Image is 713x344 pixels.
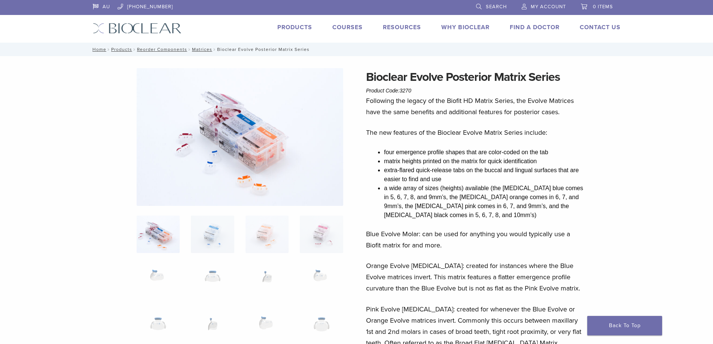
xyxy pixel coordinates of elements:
[580,24,621,31] a: Contact Us
[187,48,192,51] span: /
[300,216,343,253] img: Bioclear Evolve Posterior Matrix Series - Image 4
[246,216,289,253] img: Bioclear Evolve Posterior Matrix Series - Image 3
[137,68,343,206] img: Evolve-refills-2
[137,263,180,300] img: Bioclear Evolve Posterior Matrix Series - Image 5
[87,43,626,56] nav: Bioclear Evolve Posterior Matrix Series
[192,47,212,52] a: Matrices
[191,216,234,253] img: Bioclear Evolve Posterior Matrix Series - Image 2
[384,157,586,166] li: matrix heights printed on the matrix for quick identification
[366,260,586,294] p: Orange Evolve [MEDICAL_DATA]: created for instances where the Blue Evolve matrices invert. This m...
[531,4,566,10] span: My Account
[212,48,217,51] span: /
[486,4,507,10] span: Search
[384,184,586,220] li: a wide array of sizes (heights) available (the [MEDICAL_DATA] blue comes in 5, 6, 7, 8, and 9mm’s...
[93,23,182,34] img: Bioclear
[366,127,586,138] p: The new features of the Bioclear Evolve Matrix Series include:
[111,47,132,52] a: Products
[137,47,187,52] a: Reorder Components
[300,263,343,300] img: Bioclear Evolve Posterior Matrix Series - Image 8
[366,95,586,118] p: Following the legacy of the Biofit HD Matrix Series, the Evolve Matrices have the same benefits a...
[593,4,613,10] span: 0 items
[277,24,312,31] a: Products
[366,88,411,94] span: Product Code:
[587,316,662,335] a: Back To Top
[383,24,421,31] a: Resources
[510,24,560,31] a: Find A Doctor
[191,263,234,300] img: Bioclear Evolve Posterior Matrix Series - Image 6
[132,48,137,51] span: /
[90,47,106,52] a: Home
[106,48,111,51] span: /
[246,263,289,300] img: Bioclear Evolve Posterior Matrix Series - Image 7
[400,88,411,94] span: 3270
[332,24,363,31] a: Courses
[137,216,180,253] img: Evolve-refills-2-324x324.jpg
[384,166,586,184] li: extra-flared quick-release tabs on the buccal and lingual surfaces that are easier to find and use
[366,228,586,251] p: Blue Evolve Molar: can be used for anything you would typically use a Biofit matrix for and more.
[441,24,490,31] a: Why Bioclear
[384,148,586,157] li: four emergence profile shapes that are color-coded on the tab
[366,68,586,86] h1: Bioclear Evolve Posterior Matrix Series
